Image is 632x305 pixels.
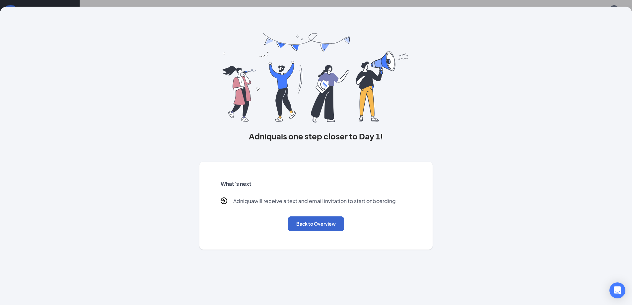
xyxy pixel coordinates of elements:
h3: Adniqua is one step closer to Day 1! [199,130,433,142]
p: Adniqua will receive a text and email invitation to start onboarding [233,197,396,206]
img: you are all set [223,33,409,122]
div: Open Intercom Messenger [609,282,625,298]
h5: What’s next [221,180,412,188]
button: Back to Overview [288,216,344,231]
